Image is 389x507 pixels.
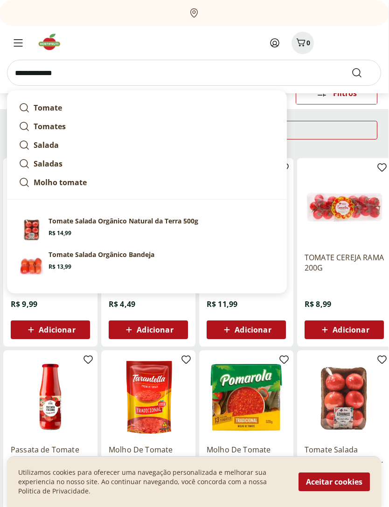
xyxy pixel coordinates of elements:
span: R$ 13,99 [49,263,71,271]
img: Tomate Salada Orgânico Natural da Terra 500g [305,358,384,437]
img: Molho De Tomate Tradicional Pomarola Caixa 520G [207,358,286,437]
span: R$ 8,99 [305,299,331,309]
strong: Saladas [34,159,63,169]
strong: Molho tomate [34,177,87,188]
button: Menu [7,32,29,54]
a: Salada [15,136,279,154]
a: TOMATE CEREJA RAMA 200G [305,252,384,273]
img: Hortifruti [37,33,68,51]
strong: Salada [34,140,59,150]
button: Carrinho [292,32,314,54]
span: R$ 9,99 [11,299,37,309]
a: Tomates [15,117,279,136]
p: Utilizamos cookies para oferecer uma navegação personalizada e melhorar sua experiencia no nosso ... [18,468,287,496]
strong: Tomate [34,103,62,113]
span: R$ 4,49 [109,299,135,309]
p: Tomate Salada Orgânico Bandeja [49,250,154,259]
span: Adicionar [235,326,271,333]
button: Adicionar [305,320,384,339]
button: Adicionar [109,320,188,339]
img: Passata de Tomate Italiano Tradicional Natural da Terra 680g [11,358,90,437]
span: R$ 11,99 [207,299,237,309]
span: R$ 14,99 [49,229,71,237]
img: Molho De Tomate Tradicional Tarantella 300g [109,358,188,437]
a: PrincipalTomate Salada Orgânico BandejaR$ 13,99 [15,246,279,280]
svg: Abrir Filtros [316,88,327,99]
span: 0 [306,38,310,47]
a: Molho De Tomate Tradicional Tarantella 300g [109,444,188,465]
button: Aceitar cookies [299,472,370,491]
p: Tomate Salada Orgânico Natural da Terra 500g [49,216,198,226]
a: Passata de Tomate Italiano Tradicional Natural da Terra 680g [11,444,90,465]
button: Submit Search [351,67,374,78]
input: search [7,60,381,86]
strong: Tomates [34,121,66,132]
a: Tomate [15,98,279,117]
a: Molho De Tomate Tradicional Pomarola Caixa 520G [207,444,286,465]
span: Adicionar [137,326,173,333]
a: Molho tomate [15,173,279,192]
button: Adicionar [11,320,90,339]
a: Tomate Salada Orgânico Natural da Terra 500g [305,444,384,465]
img: Principal [19,250,45,276]
span: Filtros [333,90,357,97]
a: Saladas [15,154,279,173]
span: Adicionar [39,326,75,333]
span: Adicionar [333,326,369,333]
a: Tomate Salada Orgânico Natural da Terra 500gTomate Salada Orgânico Natural da Terra 500gR$ 14,99 [15,213,279,246]
img: TOMATE CEREJA RAMA 200G [305,166,384,245]
button: Filtros [296,82,377,104]
button: Adicionar [207,320,286,339]
img: Tomate Salada Orgânico Natural da Terra 500g [19,216,45,243]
